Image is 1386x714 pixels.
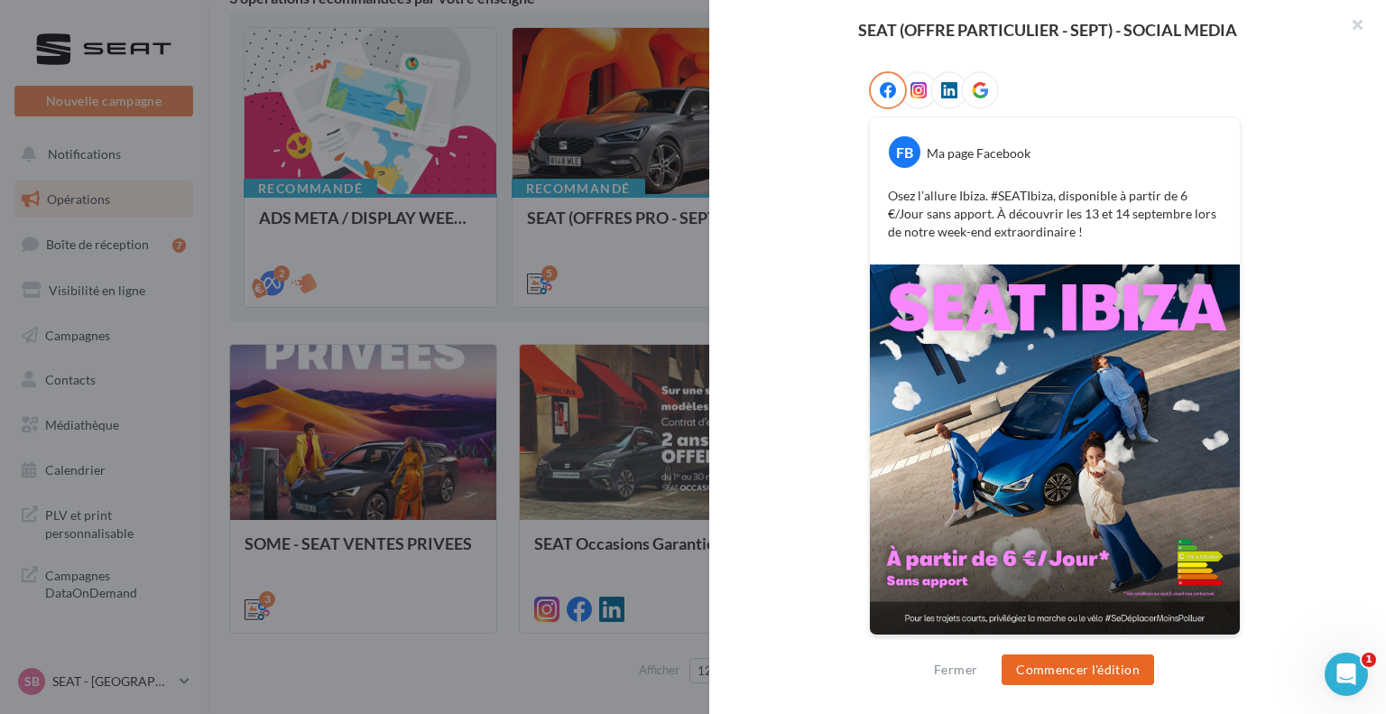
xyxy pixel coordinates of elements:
span: 1 [1362,653,1376,667]
div: FB [889,136,920,168]
button: Commencer l'édition [1002,654,1154,685]
div: Ma page Facebook [927,144,1030,162]
p: Osez l’allure Ibiza. #SEATIbiza, disponible à partir de 6 €/Jour sans apport. À découvrir les 13 ... [888,187,1222,241]
div: SEAT (OFFRE PARTICULIER - SEPT) - SOCIAL MEDIA [738,22,1357,38]
iframe: Intercom live chat [1325,653,1368,696]
div: La prévisualisation est non-contractuelle [869,635,1241,659]
button: Fermer [927,659,984,681]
